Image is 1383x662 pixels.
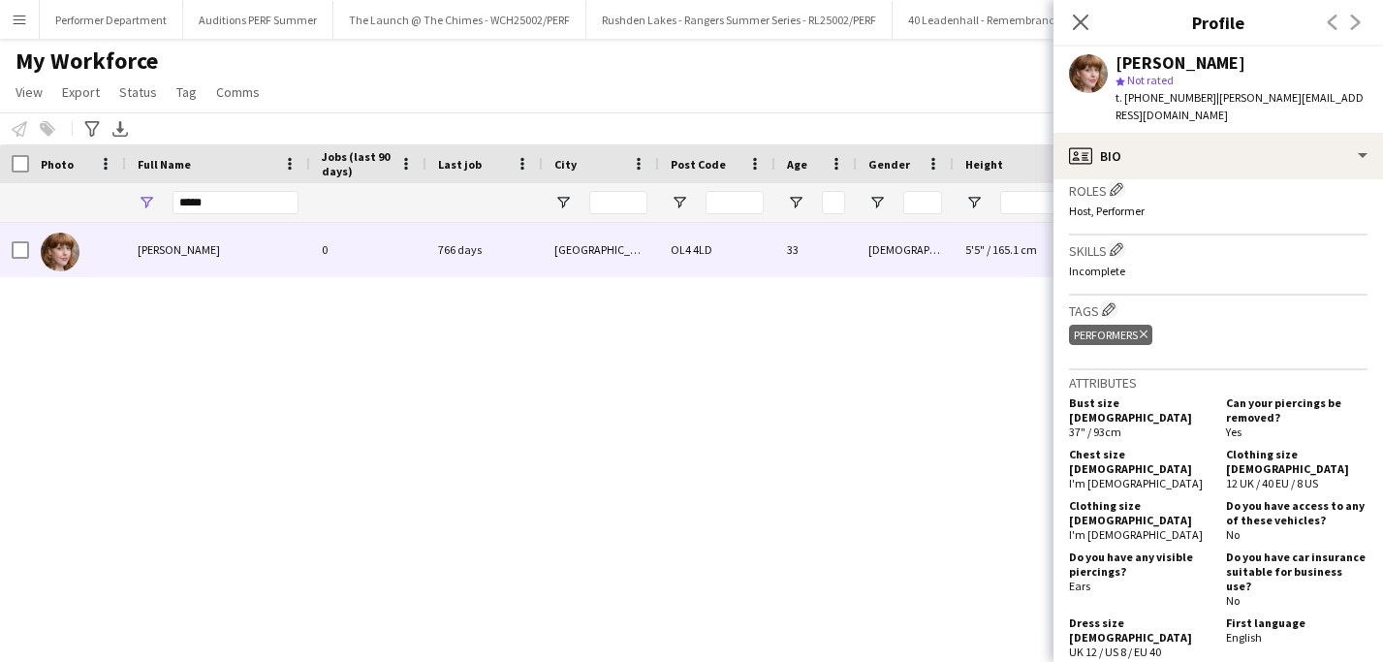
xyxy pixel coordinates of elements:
[1069,325,1152,345] div: Performers
[109,117,132,141] app-action-btn: Export XLSX
[16,83,43,101] span: View
[1069,395,1210,425] h5: Bust size [DEMOGRAPHIC_DATA]
[954,223,1147,276] div: 5'5" / 165.1 cm
[16,47,158,76] span: My Workforce
[1069,579,1090,593] span: Ears
[965,157,1003,172] span: Height
[1053,133,1383,179] div: Bio
[1127,73,1174,87] span: Not rated
[41,233,79,271] img: Amy Gavin
[1069,447,1210,476] h5: Chest size [DEMOGRAPHIC_DATA]
[965,194,983,211] button: Open Filter Menu
[543,223,659,276] div: [GEOGRAPHIC_DATA]
[822,191,845,214] input: Age Filter Input
[1069,179,1367,200] h3: Roles
[1069,204,1145,218] span: Host, Performer
[322,149,392,178] span: Jobs (last 90 days)
[54,79,108,105] a: Export
[1069,645,1161,659] span: UK 12 / US 8 / EU 40
[903,191,942,214] input: Gender Filter Input
[173,191,299,214] input: Full Name Filter Input
[169,79,204,105] a: Tag
[1069,239,1367,260] h3: Skills
[671,194,688,211] button: Open Filter Menu
[1226,498,1367,527] h5: Do you have access to any of these vehicles?
[176,83,197,101] span: Tag
[1226,550,1367,593] h5: Do you have car insurance suitable for business use?
[426,223,543,276] div: 766 days
[216,83,260,101] span: Comms
[1116,90,1364,122] span: | [PERSON_NAME][EMAIL_ADDRESS][DOMAIN_NAME]
[1116,90,1216,105] span: t. [PHONE_NUMBER]
[1069,550,1210,579] h5: Do you have any visible piercings?
[589,191,647,214] input: City Filter Input
[1069,425,1121,439] span: 37" / 93cm
[671,157,726,172] span: Post Code
[80,117,104,141] app-action-btn: Advanced filters
[310,223,426,276] div: 0
[1069,498,1210,527] h5: Clothing size [DEMOGRAPHIC_DATA]
[62,83,100,101] span: Export
[333,1,586,39] button: The Launch @ The Chimes - WCH25002/PERF
[1069,476,1203,490] span: I'm [DEMOGRAPHIC_DATA]
[554,157,577,172] span: City
[138,157,191,172] span: Full Name
[40,1,183,39] button: Performer Department
[119,83,157,101] span: Status
[1069,374,1367,392] h3: Attributes
[1069,299,1367,320] h3: Tags
[111,79,165,105] a: Status
[1226,630,1262,645] span: English
[41,157,74,172] span: Photo
[8,79,50,105] a: View
[554,194,572,211] button: Open Filter Menu
[787,194,804,211] button: Open Filter Menu
[787,157,807,172] span: Age
[1226,447,1367,476] h5: Clothing size [DEMOGRAPHIC_DATA]
[659,223,775,276] div: OL4 4LD
[1000,191,1136,214] input: Height Filter Input
[438,157,482,172] span: Last job
[183,1,333,39] button: Auditions PERF Summer
[775,223,857,276] div: 33
[1069,264,1367,278] p: Incomplete
[868,157,910,172] span: Gender
[1069,527,1203,542] span: I'm [DEMOGRAPHIC_DATA]
[893,1,1195,39] button: 40 Leadenhall - Remembrance Band - 40LH25002/PERF
[706,191,764,214] input: Post Code Filter Input
[1116,54,1245,72] div: [PERSON_NAME]
[138,242,220,257] span: [PERSON_NAME]
[586,1,893,39] button: Rushden Lakes - Rangers Summer Series - RL25002/PERF
[1226,593,1240,608] span: No
[138,194,155,211] button: Open Filter Menu
[1226,527,1240,542] span: No
[1226,425,1242,439] span: Yes
[1226,615,1367,630] h5: First language
[1226,395,1367,425] h5: Can your piercings be removed?
[857,223,954,276] div: [DEMOGRAPHIC_DATA]
[1053,10,1383,35] h3: Profile
[1069,615,1210,645] h5: Dress size [DEMOGRAPHIC_DATA]
[208,79,267,105] a: Comms
[1226,476,1318,490] span: 12 UK / 40 EU / 8 US
[868,194,886,211] button: Open Filter Menu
